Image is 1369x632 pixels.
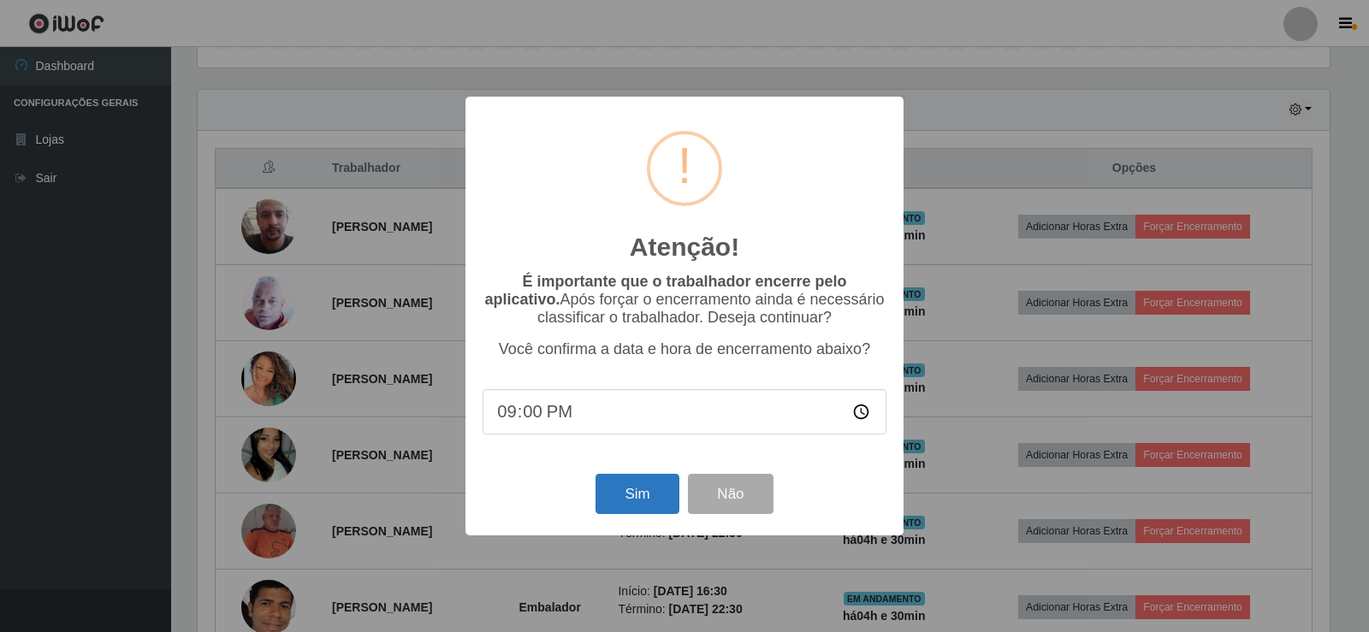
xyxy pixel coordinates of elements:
b: É importante que o trabalhador encerre pelo aplicativo. [484,273,846,308]
h2: Atenção! [630,232,739,263]
button: Não [688,474,773,514]
p: Após forçar o encerramento ainda é necessário classificar o trabalhador. Deseja continuar? [483,273,886,327]
button: Sim [596,474,679,514]
p: Você confirma a data e hora de encerramento abaixo? [483,340,886,358]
